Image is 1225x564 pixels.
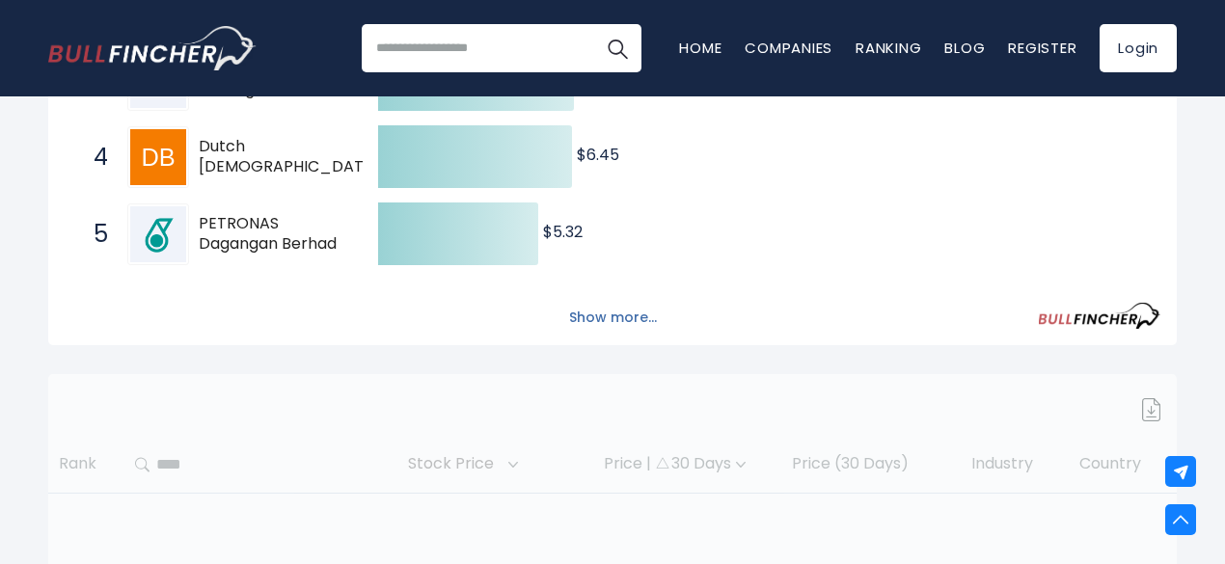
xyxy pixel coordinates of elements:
[543,221,583,243] text: $5.32
[130,129,186,185] img: Dutch Lady Milk Industries Berhad
[84,141,103,174] span: 4
[1008,38,1076,58] a: Register
[48,26,257,70] img: Bullfincher logo
[593,24,641,72] button: Search
[1100,24,1177,72] a: Login
[856,38,921,58] a: Ranking
[48,26,256,70] a: Go to homepage
[577,144,619,166] text: $6.45
[679,38,721,58] a: Home
[944,38,985,58] a: Blog
[199,137,381,177] span: Dutch [DEMOGRAPHIC_DATA] Milk Industries Berhad
[199,214,344,255] span: PETRONAS Dagangan Berhad
[558,302,668,334] button: Show more...
[745,38,832,58] a: Companies
[130,206,186,262] img: PETRONAS Dagangan Berhad
[84,218,103,251] span: 5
